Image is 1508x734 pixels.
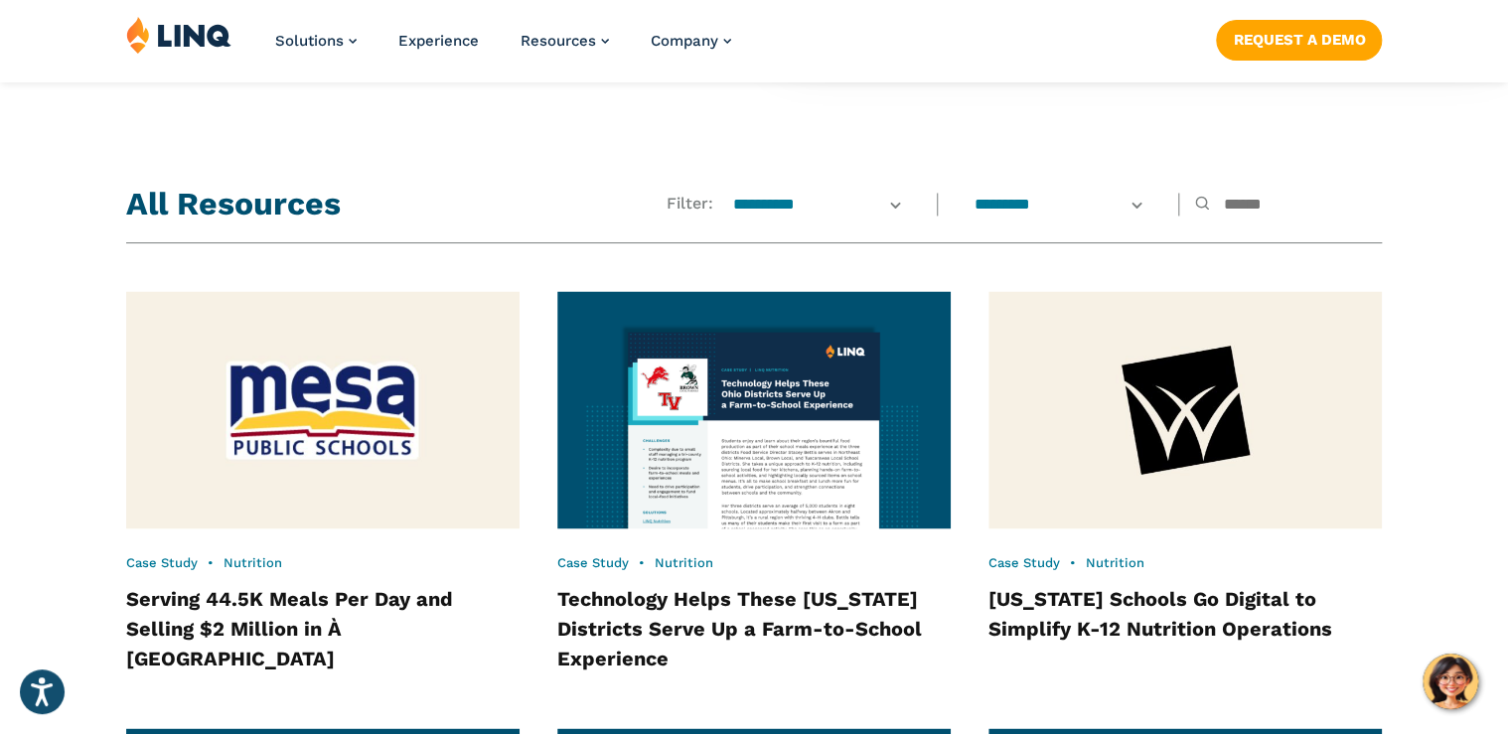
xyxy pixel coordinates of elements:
nav: Button Navigation [1216,16,1382,60]
a: Nutrition [655,554,713,569]
div: • [988,553,1382,571]
img: Minverva Case Study [557,291,951,527]
h2: All Resources [126,182,341,226]
div: • [557,553,951,571]
button: Hello, have a question? Let’s chat. [1423,654,1478,709]
a: [US_STATE] Schools Go Digital to Simplify K-12 Nutrition Operations [988,586,1332,640]
a: Resources [521,32,609,50]
span: Filter: [666,193,712,215]
a: Serving 44.5K Meals Per Day and Selling $2 Million in À [GEOGRAPHIC_DATA] [126,586,453,669]
a: Case Study [988,554,1060,569]
a: Case Study [557,554,629,569]
a: Case Study [126,554,198,569]
a: Solutions [275,32,357,50]
a: Company [651,32,731,50]
nav: Primary Navigation [275,16,731,81]
img: LINQ | K‑12 Software [126,16,231,54]
a: Nutrition [1086,554,1144,569]
a: Experience [398,32,479,50]
a: Nutrition [224,554,282,569]
span: Company [651,32,718,50]
a: Technology Helps These [US_STATE] Districts Serve Up a Farm-to-School Experience [557,586,922,669]
a: Request a Demo [1216,20,1382,60]
span: Solutions [275,32,344,50]
span: Resources [521,32,596,50]
img: Willard Logo [988,291,1382,527]
div: • [126,553,520,571]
